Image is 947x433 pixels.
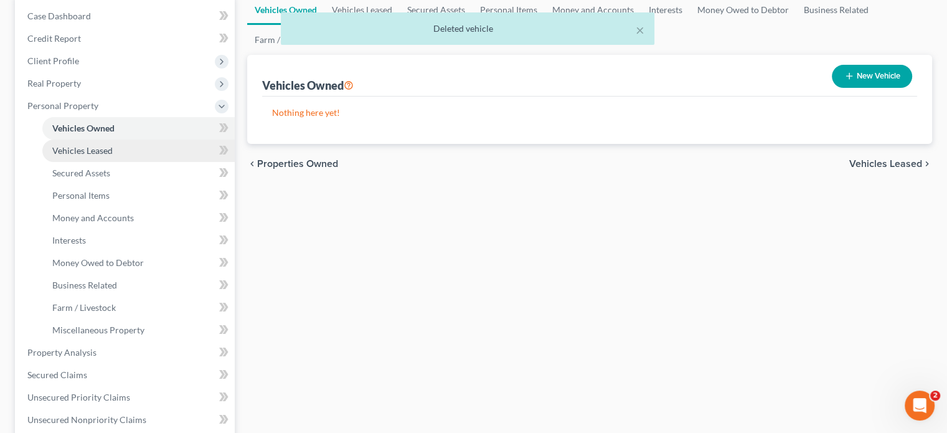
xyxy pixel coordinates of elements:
[17,341,235,364] a: Property Analysis
[52,325,144,335] span: Miscellaneous Property
[922,159,932,169] i: chevron_right
[52,212,134,223] span: Money and Accounts
[247,159,338,169] button: chevron_left Properties Owned
[257,159,338,169] span: Properties Owned
[42,117,235,140] a: Vehicles Owned
[27,55,79,66] span: Client Profile
[247,159,257,169] i: chevron_left
[52,257,144,268] span: Money Owed to Debtor
[42,184,235,207] a: Personal Items
[17,5,235,27] a: Case Dashboard
[52,123,115,133] span: Vehicles Owned
[42,140,235,162] a: Vehicles Leased
[832,65,912,88] button: New Vehicle
[27,100,98,111] span: Personal Property
[27,414,146,425] span: Unsecured Nonpriority Claims
[27,392,130,402] span: Unsecured Priority Claims
[52,168,110,178] span: Secured Assets
[52,235,86,245] span: Interests
[42,297,235,319] a: Farm / Livestock
[42,319,235,341] a: Miscellaneous Property
[930,391,940,401] span: 2
[17,386,235,409] a: Unsecured Priority Claims
[27,11,91,21] span: Case Dashboard
[27,347,97,358] span: Property Analysis
[27,369,87,380] span: Secured Claims
[52,145,113,156] span: Vehicles Leased
[27,78,81,88] span: Real Property
[272,107,907,119] p: Nothing here yet!
[42,162,235,184] a: Secured Assets
[42,252,235,274] a: Money Owed to Debtor
[849,159,922,169] span: Vehicles Leased
[42,207,235,229] a: Money and Accounts
[17,364,235,386] a: Secured Claims
[636,22,644,37] button: ×
[52,190,110,201] span: Personal Items
[52,280,117,290] span: Business Related
[905,391,935,421] iframe: Intercom live chat
[42,274,235,297] a: Business Related
[42,229,235,252] a: Interests
[262,78,354,93] div: Vehicles Owned
[291,22,644,35] div: Deleted vehicle
[52,302,116,313] span: Farm / Livestock
[849,159,932,169] button: Vehicles Leased chevron_right
[17,409,235,431] a: Unsecured Nonpriority Claims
